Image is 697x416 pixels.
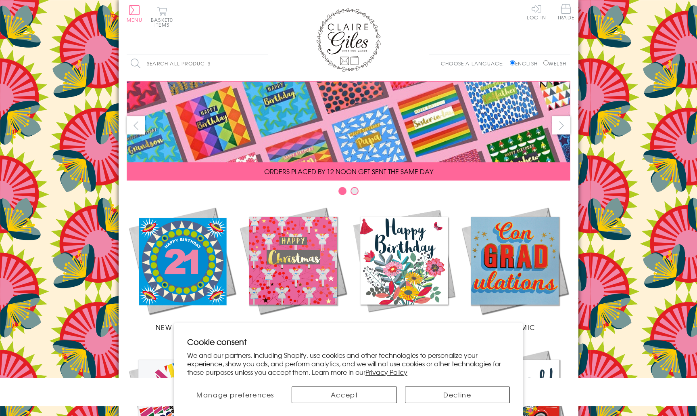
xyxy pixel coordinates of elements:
span: Christmas [272,322,313,332]
p: We and our partners, including Shopify, use cookies and other technologies to personalize your ex... [187,351,510,376]
label: English [510,60,542,67]
button: Basket0 items [151,6,173,27]
button: Accept [292,387,396,403]
input: Search all products [127,55,268,73]
button: Menu [127,5,142,22]
label: Welsh [543,60,566,67]
div: Carousel Pagination [127,187,570,199]
a: Academic [459,205,570,332]
button: Carousel Page 2 [351,187,359,195]
input: Search [260,55,268,73]
span: Manage preferences [196,390,274,399]
p: Choose a language: [441,60,508,67]
a: Privacy Policy [365,367,407,377]
input: Welsh [543,60,549,65]
h2: Cookie consent [187,336,510,347]
span: ORDERS PLACED BY 12 NOON GET SENT THE SAME DAY [264,166,433,176]
a: Christmas [238,205,348,332]
span: Menu [127,16,142,23]
span: 0 items [154,16,173,28]
button: Decline [405,387,510,403]
a: New Releases [127,205,238,332]
button: next [552,116,570,134]
button: Manage preferences [187,387,284,403]
img: Claire Giles Greetings Cards [316,8,381,72]
a: Log In [527,4,546,20]
span: Birthdays [384,322,423,332]
button: Carousel Page 1 (Current Slide) [338,187,346,195]
a: Trade [557,4,574,21]
a: Birthdays [348,205,459,332]
span: Trade [557,4,574,20]
input: English [510,60,515,65]
button: prev [127,116,145,134]
span: Academic [494,322,536,332]
span: New Releases [156,322,209,332]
